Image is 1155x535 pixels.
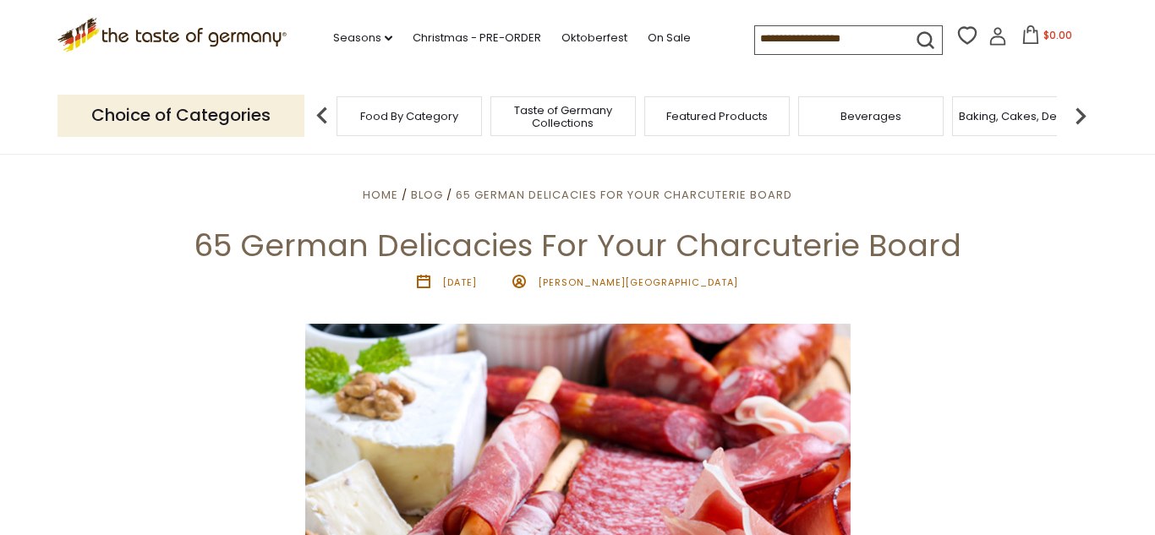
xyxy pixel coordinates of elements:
[648,29,691,47] a: On Sale
[1043,28,1072,42] span: $0.00
[442,276,477,289] time: [DATE]
[413,29,541,47] a: Christmas - PRE-ORDER
[411,187,443,203] a: Blog
[959,110,1090,123] a: Baking, Cakes, Desserts
[363,187,398,203] a: Home
[305,99,339,133] img: previous arrow
[538,276,739,289] span: [PERSON_NAME][GEOGRAPHIC_DATA]
[1010,25,1082,51] button: $0.00
[456,187,792,203] a: 65 German Delicacies For Your Charcuterie Board
[52,227,1103,265] h1: 65 German Delicacies For Your Charcuterie Board
[666,110,768,123] a: Featured Products
[840,110,901,123] a: Beverages
[360,110,458,123] a: Food By Category
[1064,99,1098,133] img: next arrow
[57,95,304,136] p: Choice of Categories
[333,29,392,47] a: Seasons
[495,104,631,129] a: Taste of Germany Collections
[561,29,627,47] a: Oktoberfest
